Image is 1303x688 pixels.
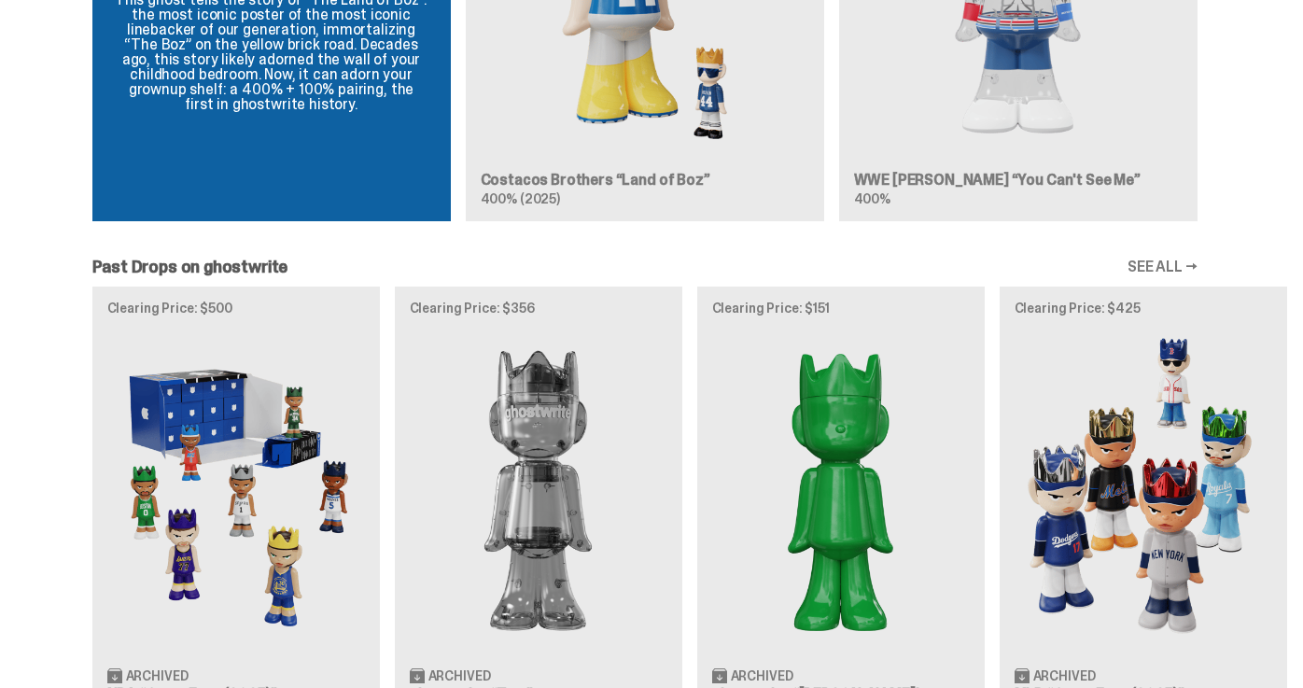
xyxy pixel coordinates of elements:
img: Game Face (2025) [107,330,365,652]
span: 400% (2025) [481,190,560,207]
p: Clearing Price: $356 [410,302,667,315]
a: SEE ALL → [1128,260,1198,274]
p: Clearing Price: $500 [107,302,365,315]
h3: Costacos Brothers “Land of Boz” [481,173,809,188]
img: Two [410,330,667,652]
span: Archived [428,669,491,682]
p: Clearing Price: $425 [1015,302,1272,315]
p: Clearing Price: $151 [712,302,970,315]
img: Game Face (2025) [1015,330,1272,652]
span: Archived [126,669,189,682]
h2: Past Drops on ghostwrite [92,259,288,275]
span: Archived [1033,669,1096,682]
img: Schrödinger's ghost: Sunday Green [712,330,970,652]
span: Archived [731,669,793,682]
span: 400% [854,190,890,207]
h3: WWE [PERSON_NAME] “You Can't See Me” [854,173,1183,188]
